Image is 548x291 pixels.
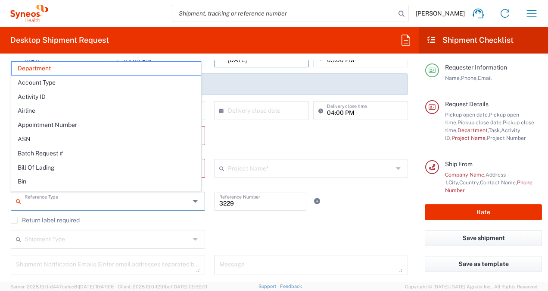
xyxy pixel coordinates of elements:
span: Task, [489,127,501,133]
span: Activity ID [12,90,201,104]
h2: Shipment Checklist [427,35,514,45]
a: Feedback [280,284,302,289]
span: Project Name, [451,135,487,141]
a: Support [258,284,280,289]
span: Email [478,75,492,81]
input: Shipment, tracking or reference number [172,5,395,22]
span: Airline [12,104,201,117]
span: Project Number [487,135,526,141]
span: Pickup open date, [445,111,489,118]
span: Ship From [445,161,473,168]
span: Pickup close date, [458,119,503,126]
span: ASN [12,133,201,146]
a: Add Reference [311,195,323,207]
span: Batch Request # [12,147,201,160]
span: Request Details [445,101,489,108]
span: [DATE] 09:39:01 [172,284,207,289]
span: Account Type [12,76,201,89]
span: Country, [459,179,480,186]
span: Requester Information [445,64,507,71]
span: [DATE] 10:47:06 [79,284,114,289]
span: Booking Number [12,189,201,202]
span: Department [12,62,201,75]
span: Contact Name, [480,179,517,186]
span: Company Name, [445,171,486,178]
span: Client: 2025.19.0-129fbcf [118,284,207,289]
span: Appointment Number [12,118,201,132]
span: Name, [445,75,461,81]
span: Server: 2025.19.0-d447cefac8f [10,284,114,289]
span: Phone, [461,75,478,81]
span: [PERSON_NAME] [416,9,465,17]
span: Department, [458,127,489,133]
h2: Desktop Shipment Request [10,35,109,45]
span: Copyright © [DATE]-[DATE] Agistix Inc., All Rights Reserved [405,283,538,291]
span: Bin [12,175,201,188]
span: Bill Of Lading [12,161,201,174]
span: City, [448,179,459,186]
label: Return label required [11,217,80,224]
button: Rate [425,204,542,220]
button: Save as template [425,256,542,272]
button: Save shipment [425,230,542,246]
